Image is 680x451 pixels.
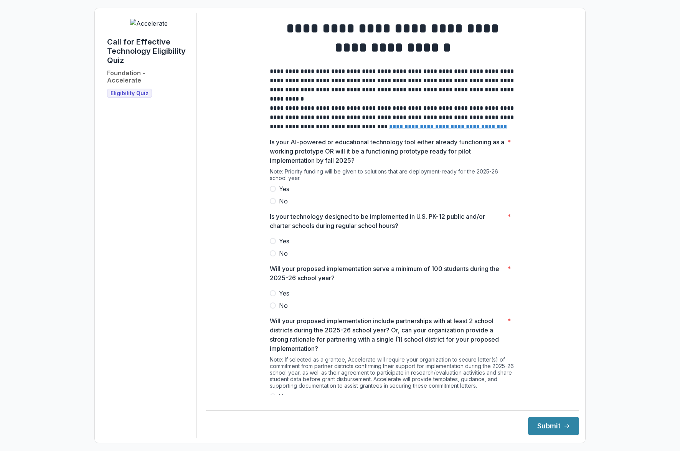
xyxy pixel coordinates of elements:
[107,37,190,65] h1: Call for Effective Technology Eligibility Quiz
[270,212,504,230] p: Is your technology designed to be implemented in U.S. PK-12 public and/or charter schools during ...
[279,236,289,246] span: Yes
[270,264,504,282] p: Will your proposed implementation serve a minimum of 100 students during the 2025-26 school year?
[130,19,168,28] img: Accelerate
[279,197,288,206] span: No
[270,168,515,184] div: Note: Priority funding will be given to solutions that are deployment-ready for the 2025-26 schoo...
[270,356,515,392] div: Note: If selected as a grantee, Accelerate will require your organization to secure letter(s) of ...
[279,392,289,401] span: Yes
[279,249,288,258] span: No
[270,137,504,165] p: Is your AI-powered or educational technology tool either already functioning as a working prototy...
[279,289,289,298] span: Yes
[111,90,149,97] span: Eligibility Quiz
[279,184,289,193] span: Yes
[279,301,288,310] span: No
[528,417,579,435] button: Submit
[107,69,145,84] h2: Foundation - Accelerate
[270,316,504,353] p: Will your proposed implementation include partnerships with at least 2 school districts during th...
